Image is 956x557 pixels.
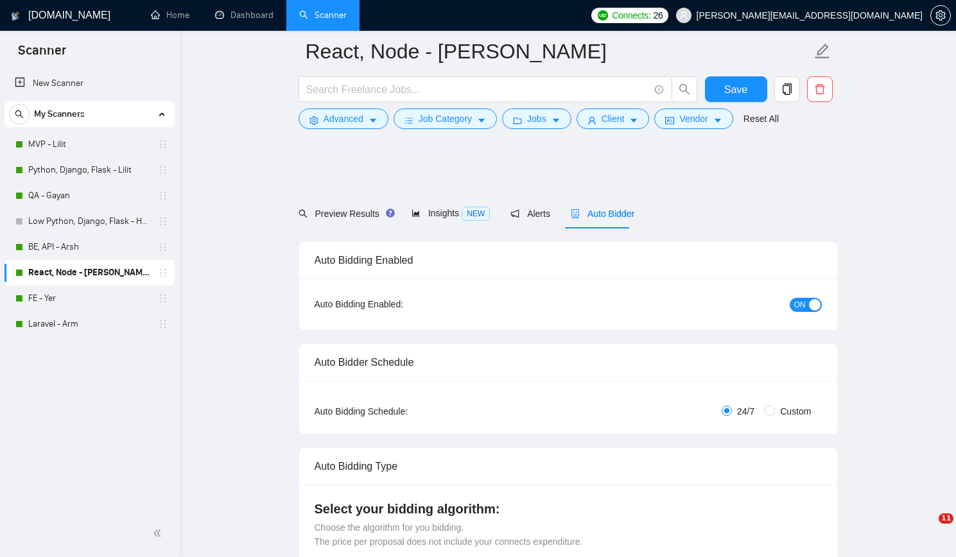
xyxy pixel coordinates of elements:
li: New Scanner [4,71,175,96]
span: holder [158,165,168,175]
span: info-circle [655,85,663,94]
div: Auto Bidding Enabled: [315,297,483,311]
a: FE - Yer [28,286,150,311]
span: Insights [412,208,490,218]
li: My Scanners [4,101,175,337]
button: search [9,104,30,124]
div: Auto Bidding Type [315,448,822,484]
button: idcardVendorcaret-down [654,108,733,129]
span: search [10,110,29,119]
span: folder [513,116,522,125]
span: holder [158,191,168,201]
button: settingAdvancedcaret-down [299,108,388,129]
img: upwork-logo.png [598,10,608,21]
span: holder [158,139,168,150]
span: ON [794,298,806,312]
span: holder [158,242,168,252]
span: Choose the algorithm for you bidding. The price per proposal does not include your connects expen... [315,522,583,547]
span: Save [724,81,747,98]
span: idcard [665,116,674,125]
span: My Scanners [34,101,85,127]
span: Preview Results [299,209,391,219]
button: Save [705,76,767,102]
span: copy [775,83,799,95]
span: Advanced [324,112,363,126]
span: caret-down [477,116,486,125]
a: QA - Gayan [28,183,150,209]
span: Connects: [612,8,650,22]
span: caret-down [629,116,638,125]
span: holder [158,293,168,304]
a: searchScanner [299,10,347,21]
span: 11 [939,513,953,524]
iframe: Intercom live chat [912,513,943,544]
span: Job Category [419,112,472,126]
span: caret-down [713,116,722,125]
button: userClientcaret-down [577,108,650,129]
span: NEW [462,207,490,221]
span: Alerts [510,209,550,219]
div: Auto Bidding Enabled [315,242,822,278]
a: BE, API - Arsh [28,234,150,260]
input: Search Freelance Jobs... [306,81,649,98]
span: edit [814,43,831,60]
span: holder [158,319,168,329]
span: Client [602,112,625,126]
a: Python, Django, Flask - Lilit [28,157,150,183]
a: homeHome [151,10,189,21]
a: New Scanner [15,71,164,96]
span: Scanner [8,41,76,68]
span: notification [510,209,519,218]
span: holder [158,216,168,227]
span: bars [404,116,413,125]
span: search [672,83,697,95]
span: user [587,116,596,125]
span: user [679,11,688,20]
div: Auto Bidding Schedule: [315,404,483,418]
a: MVP - Lilit [28,132,150,157]
span: robot [571,209,580,218]
input: Scanner name... [306,35,812,67]
a: React, Node - [PERSON_NAME] [28,260,150,286]
span: Vendor [679,112,708,126]
a: dashboardDashboard [215,10,274,21]
span: Auto Bidder [571,209,634,219]
span: caret-down [369,116,378,125]
button: delete [807,76,833,102]
span: setting [309,116,318,125]
span: setting [931,10,950,21]
a: Reset All [743,112,779,126]
button: search [672,76,697,102]
span: Custom [775,404,816,418]
span: search [299,209,308,218]
span: caret-down [552,116,561,125]
span: area-chart [412,209,421,218]
a: Low Python, Django, Flask - Hayk [28,209,150,234]
span: 24/7 [732,404,760,418]
button: copy [774,76,800,102]
span: double-left [153,527,166,540]
span: 26 [654,8,663,22]
button: folderJobscaret-down [502,108,571,129]
a: Laravel - Arm [28,311,150,337]
button: barsJob Categorycaret-down [394,108,497,129]
h4: Select your bidding algorithm: [315,500,822,518]
img: logo [11,6,20,26]
div: Tooltip anchor [385,207,396,219]
span: delete [808,83,832,95]
button: setting [930,5,951,26]
div: Auto Bidder Schedule [315,344,822,381]
a: setting [930,10,951,21]
span: holder [158,268,168,278]
span: Jobs [527,112,546,126]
